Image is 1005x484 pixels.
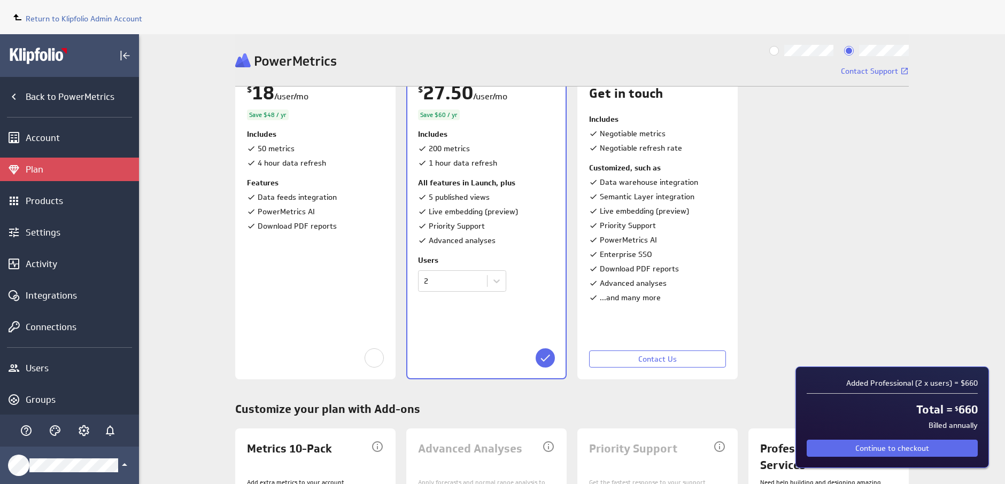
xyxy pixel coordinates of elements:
[258,143,295,154] p: 50 metrics
[846,378,978,389] p: Added Professional (2 x users) = $660
[26,362,136,374] div: Users
[26,132,136,144] div: Account
[589,350,726,368] button: Contact Us
[473,92,507,101] span: /user/mo
[589,220,726,231] li: Ensures technical questions are addressed at the top of the queue over email. Our Support Team op...
[258,206,315,217] p: PowerMetrics AI
[247,110,289,120] div: Save $48 / yr
[418,192,555,203] li: Share published views of your dashboards, externally or internally, with either public or passcod...
[844,45,909,56] div: Billed annually
[600,249,652,260] p: Enterprise SSO
[116,46,134,65] div: Collapse
[26,290,136,301] div: Integrations
[26,394,136,405] div: Groups
[760,440,875,474] p: Professional Services
[26,163,136,175] div: Plan
[418,177,555,189] p: All features in Launch, plus
[26,258,136,270] div: Activity
[589,263,726,275] li: Download your favourite dashboards as PDFs and keep everyone informed with access to a digital or...
[600,143,682,154] p: Negotiable refresh rate
[429,158,497,169] p: 1 hour data refresh
[9,47,84,64] img: Klipfolio account logo
[589,87,663,100] span: Get in touch
[247,192,384,203] li: PowerMetrics includes a few ways to get data into metrics, one of them being data feeds. Acting a...
[589,162,726,174] p: Customized, such as
[274,92,308,101] span: /user/mo
[600,220,656,231] p: Priority Support
[429,221,485,232] p: Priority Support
[916,401,953,418] p: Total =
[418,255,555,292] div: Users2
[252,85,274,101] span: 18
[600,235,657,246] p: PowerMetrics AI
[78,424,90,437] svg: Account and settings
[11,14,142,24] a: Return to Klipfolio Admin Account
[600,292,661,303] p: ...and many more
[600,191,694,202] p: Semantic Layer integration
[807,398,978,429] div: Billed annually
[258,221,337,232] p: Download PDF reports
[247,221,384,232] li: Download your favourite dashboards as PDFs and keep everyone informed with access to a digital or...
[418,235,555,246] li: Apply forecasts and normal range analysis to assess past, current, and future trends in your metr...
[247,85,252,94] span: $
[589,278,726,289] li: Apply forecasts and normal range analysis to assess past, current, and future trends in your metr...
[589,206,726,217] li: Display dynamic versions of PowerMetrics visualizations externally, for example, in a website or ...
[247,129,384,140] p: Includes
[418,110,460,120] div: Save $60 / yr
[589,114,726,125] p: Includes
[26,195,136,207] div: Products
[26,321,136,333] div: Connections
[589,177,726,188] li: Data is managed and stored in your data warehouse for higher performance throughput and to mainta...
[429,143,470,154] p: 200 metrics
[589,143,726,154] li: Data refresh rate is the interval at which your data is automatically updated.
[600,128,666,139] p: Negotiable metrics
[418,85,423,94] span: $
[600,263,679,275] p: Download PDF reports
[841,67,898,75] span: Contact Support
[429,192,490,203] p: 5 published views
[418,158,555,169] li: Data refresh rate is the interval at which your data is automatically updated.
[955,405,958,412] span: $
[429,206,518,217] p: Live embedding (preview)
[423,85,473,101] span: 27.50
[49,424,61,437] svg: Themes
[807,440,978,457] button: Continue to checkout
[258,192,337,203] p: Data feeds integration
[26,14,142,24] span: Return to Klipfolio Admin Account
[46,421,64,440] div: Themes
[769,45,833,56] div: Billed monthly
[589,128,726,139] li: A metric has built-in capabilities for visualization, date ranges, segmenting, and filtering. Met...
[26,227,136,238] div: Settings
[855,443,929,453] span: Continue to checkout
[418,129,555,140] p: Includes
[247,158,384,169] li: Data refresh rate is the interval at which your data is automatically updated.
[638,354,677,364] span: Contact Us
[17,421,35,440] div: Help
[418,221,555,232] li: Ensures technical questions are addressed at the top of the queue over email. Our Support Team op...
[958,405,978,415] span: 660
[600,278,667,289] p: Advanced analyses
[11,11,24,24] img: to-parent.svg
[429,235,496,246] p: Advanced analyses
[418,206,555,217] li: Display dynamic versions of PowerMetrics visualizations externally, for example, in a website or ...
[247,206,384,217] li: Using a natural language interface, PowerMetrics AI interprets your intentions and auto-generates...
[101,421,119,440] div: Notifications
[424,277,428,285] div: 2
[841,67,909,75] a: Contact Support
[235,53,336,67] img: PowerMetrics
[258,158,326,169] p: 4 hour data refresh
[418,255,555,266] p: Users
[247,143,384,154] li: A metric has built-in capabilities for visualization, date ranges, segmenting, and filtering. Met...
[247,177,384,189] p: Features
[235,401,909,418] p: Customize your plan with Add-ons
[600,206,689,217] p: Live embedding (preview)
[247,440,332,457] p: Metrics 10-Pack
[589,249,726,260] li: Enables single sign-on for your Klipfolio app with options to integrate via SAML or a custom appr...
[26,91,136,103] div: Back to PowerMetrics
[589,191,726,202] li: Metrics, defined and maintained in external semantic layers, are added to your metric catalog in ...
[600,177,698,188] p: Data warehouse integration
[589,235,726,246] li: Using a natural language interface, PowerMetrics AI interprets your intentions and auto-generates...
[75,421,93,440] div: Account and settings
